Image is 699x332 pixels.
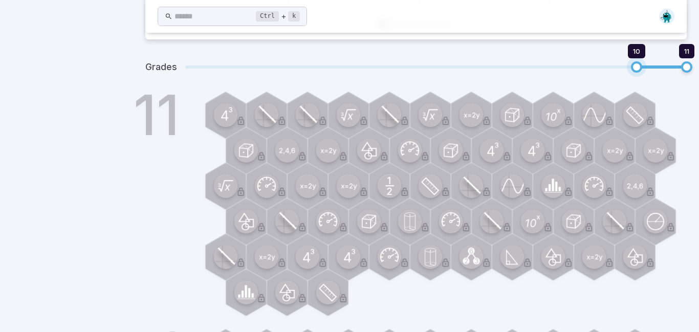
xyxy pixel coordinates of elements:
[684,47,689,55] span: 11
[256,10,300,23] div: +
[256,11,279,21] kbd: Ctrl
[134,87,180,143] h1: 11
[288,11,300,21] kbd: k
[633,47,640,55] span: 10
[659,9,674,24] img: octagon.svg
[145,60,177,74] h5: Grades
